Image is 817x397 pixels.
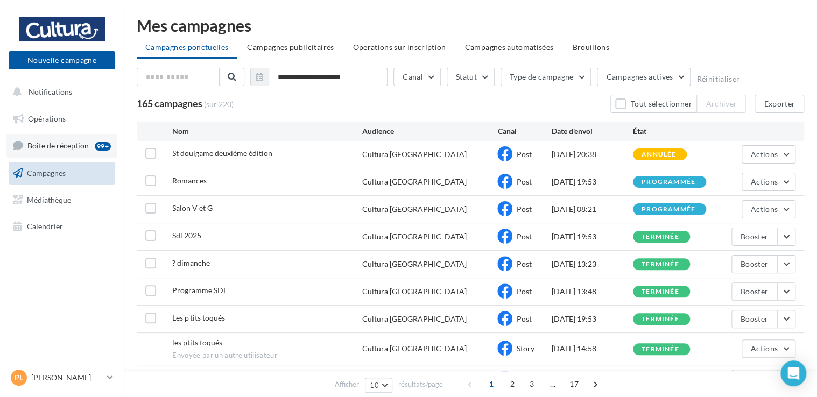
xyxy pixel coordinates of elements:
[27,195,71,204] span: Médiathèque
[172,351,362,360] span: Envoyée par un autre utilisateur
[731,370,777,388] button: Booster
[172,313,225,322] span: Les p'tits toqués
[6,162,117,185] a: Campagnes
[95,142,111,151] div: 99+
[353,42,446,52] span: Operations sur inscription
[497,126,552,137] div: Canal
[731,228,777,246] button: Booster
[552,259,633,270] div: [DATE] 13:23
[642,288,679,295] div: terminée
[172,176,207,185] span: Romances
[597,68,691,86] button: Campagnes actives
[751,204,778,214] span: Actions
[172,258,210,267] span: ? dimanche
[606,72,673,81] span: Campagnes actives
[172,286,227,295] span: Programme SDL
[172,203,213,212] span: Salon V et G
[335,379,359,389] span: Afficher
[137,97,202,109] span: 165 campagnes
[6,81,113,103] button: Notifications
[751,150,778,159] span: Actions
[565,375,583,393] span: 17
[27,168,66,178] span: Campagnes
[483,375,500,393] span: 1
[751,344,778,353] span: Actions
[362,176,467,187] div: Cultura [GEOGRAPHIC_DATA]
[552,231,633,242] div: [DATE] 19:53
[780,360,806,386] div: Open Intercom Messenger
[642,261,679,268] div: terminée
[6,189,117,211] a: Médiathèque
[696,75,739,83] button: Réinitialiser
[204,99,234,110] span: (sur 220)
[362,314,467,324] div: Cultura [GEOGRAPHIC_DATA]
[610,95,696,113] button: Tout sélectionner
[362,204,467,215] div: Cultura [GEOGRAPHIC_DATA]
[172,148,272,158] span: St doulgame deuxième édition
[523,375,540,393] span: 3
[552,343,633,354] div: [DATE] 14:58
[29,87,72,96] span: Notifications
[447,68,495,86] button: Statut
[27,141,89,150] span: Boîte de réception
[27,222,63,231] span: Calendrier
[6,134,117,157] a: Boîte de réception99+
[6,108,117,130] a: Opérations
[9,367,115,388] a: PL [PERSON_NAME]
[696,95,746,113] button: Archiver
[398,379,443,389] span: résultats/page
[731,282,777,301] button: Booster
[465,42,554,52] span: Campagnes automatisées
[516,314,531,323] span: Post
[365,378,392,393] button: 10
[362,259,467,270] div: Cultura [GEOGRAPHIC_DATA]
[552,126,633,137] div: Date d'envoi
[172,338,222,347] span: les ptits toqués
[742,145,795,164] button: Actions
[552,149,633,160] div: [DATE] 20:38
[137,17,804,33] div: Mes campagnes
[633,126,714,137] div: État
[501,68,591,86] button: Type de campagne
[742,339,795,358] button: Actions
[516,232,531,241] span: Post
[504,375,521,393] span: 2
[642,151,676,158] div: annulée
[516,204,531,214] span: Post
[15,372,23,383] span: PL
[642,316,679,323] div: terminée
[362,286,467,297] div: Cultura [GEOGRAPHIC_DATA]
[642,206,695,213] div: programmée
[516,177,531,186] span: Post
[6,215,117,238] a: Calendrier
[742,173,795,191] button: Actions
[172,231,201,240] span: Sdl 2025
[516,259,531,268] span: Post
[362,126,498,137] div: Audience
[755,95,804,113] button: Exporter
[731,310,777,328] button: Booster
[552,286,633,297] div: [DATE] 13:48
[516,344,534,353] span: Story
[642,233,679,240] div: terminée
[516,287,531,296] span: Post
[362,149,467,160] div: Cultura [GEOGRAPHIC_DATA]
[552,176,633,187] div: [DATE] 19:53
[247,42,334,52] span: Campagnes publicitaires
[642,346,679,353] div: terminée
[31,372,103,383] p: [PERSON_NAME]
[572,42,609,52] span: Brouillons
[362,231,467,242] div: Cultura [GEOGRAPHIC_DATA]
[552,204,633,215] div: [DATE] 08:21
[642,179,695,186] div: programmée
[393,68,441,86] button: Canal
[9,51,115,69] button: Nouvelle campagne
[172,126,362,137] div: Nom
[516,150,531,159] span: Post
[731,255,777,273] button: Booster
[362,343,467,354] div: Cultura [GEOGRAPHIC_DATA]
[751,177,778,186] span: Actions
[28,114,66,123] span: Opérations
[544,375,561,393] span: ...
[552,314,633,324] div: [DATE] 19:53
